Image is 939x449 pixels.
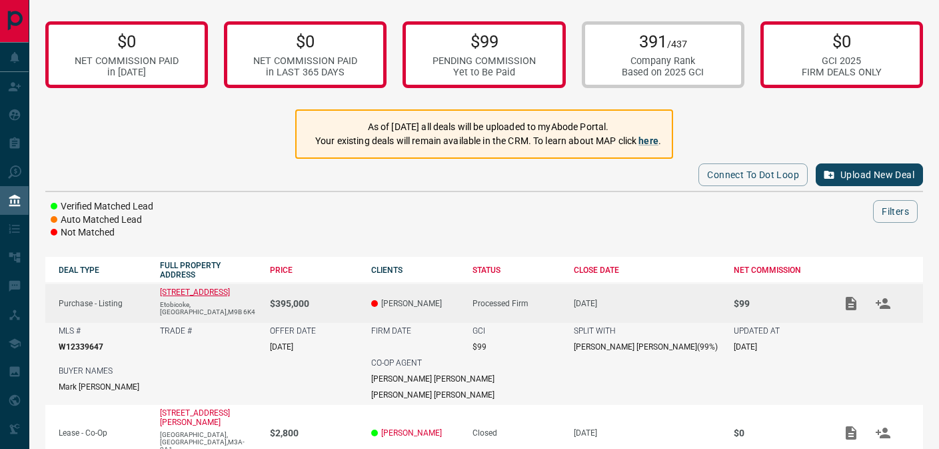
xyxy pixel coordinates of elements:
span: Match Clients [867,298,899,308]
div: DEAL TYPE [59,266,147,275]
p: BUYER NAMES [59,366,113,376]
p: TRADE # [160,326,192,336]
div: Yet to Be Paid [433,67,536,78]
p: [DATE] [270,342,293,352]
p: [DATE] [574,299,720,308]
div: PENDING COMMISSION [433,55,536,67]
p: MLS # [59,326,81,336]
button: Filters [873,200,918,223]
p: [PERSON_NAME] [PERSON_NAME] [371,374,494,384]
p: [PERSON_NAME] [PERSON_NAME] ( 99 %) [574,342,718,352]
div: FULL PROPERTY ADDRESS [160,261,256,280]
p: 391 [622,31,704,51]
p: As of [DATE] all deals will be uploaded to myAbode Portal. [315,120,661,134]
div: Closed [472,428,560,438]
div: FIRM DEALS ONLY [802,67,882,78]
p: OFFER DATE [270,326,316,336]
p: GCI [472,326,485,336]
p: [PERSON_NAME] [371,299,459,308]
p: $0 [802,31,882,51]
p: $99 [734,298,822,309]
p: $395,000 [270,298,358,309]
a: [STREET_ADDRESS][PERSON_NAME] [160,408,230,427]
div: STATUS [472,266,560,275]
p: $99 [433,31,536,51]
button: Connect to Dot Loop [698,163,808,186]
a: [STREET_ADDRESS] [160,288,230,297]
p: FIRM DATE [371,326,411,336]
p: Mark [PERSON_NAME] [59,382,139,392]
p: $0 [75,31,179,51]
p: $99 [472,342,486,352]
p: CO-OP AGENT [371,358,422,368]
span: Add / View Documents [835,428,867,437]
p: Etobicoke,[GEOGRAPHIC_DATA],M9B 6K4 [160,301,256,316]
span: Match Clients [867,428,899,437]
div: Processed Firm [472,299,560,308]
div: GCI 2025 [802,55,882,67]
button: Upload New Deal [816,163,923,186]
span: /437 [667,39,687,50]
li: Auto Matched Lead [51,213,153,227]
div: PRICE [270,266,358,275]
a: [PERSON_NAME] [381,428,442,438]
p: UPDATED AT [734,326,780,336]
div: CLIENTS [371,266,459,275]
p: SPLIT WITH [574,326,616,336]
div: Company Rank [622,55,704,67]
div: NET COMMISSION PAID [253,55,357,67]
div: CLOSE DATE [574,266,720,275]
a: here [638,135,658,146]
div: NET COMMISSION [734,266,822,275]
p: [DATE] [574,428,720,438]
span: Add / View Documents [835,298,867,308]
div: Based on 2025 GCI [622,67,704,78]
p: Purchase - Listing [59,299,147,308]
p: $0 [734,428,822,438]
div: in [DATE] [75,67,179,78]
p: [DATE] [734,342,757,352]
p: W12339647 [59,342,103,352]
li: Verified Matched Lead [51,200,153,213]
div: in LAST 365 DAYS [253,67,357,78]
p: Lease - Co-Op [59,428,147,438]
div: NET COMMISSION PAID [75,55,179,67]
p: $2,800 [270,428,358,438]
p: $0 [253,31,357,51]
li: Not Matched [51,226,153,240]
p: Your existing deals will remain available in the CRM. To learn about MAP click . [315,134,661,148]
p: [PERSON_NAME] [PERSON_NAME] [371,390,494,400]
